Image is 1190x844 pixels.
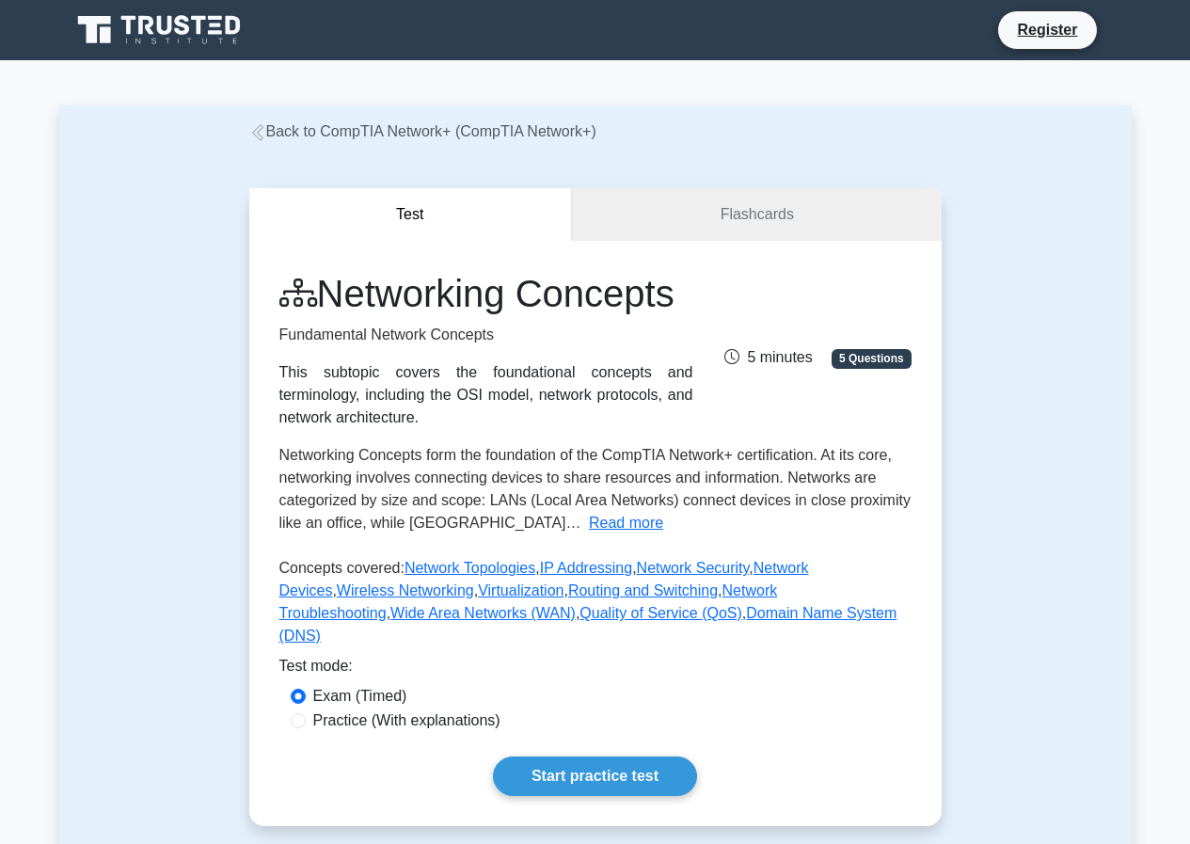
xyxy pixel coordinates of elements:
[279,361,693,429] div: This subtopic covers the foundational concepts and terminology, including the OSI model, network ...
[832,349,911,368] span: 5 Questions
[313,709,500,732] label: Practice (With explanations)
[493,756,697,796] a: Start practice test
[279,324,693,346] p: Fundamental Network Concepts
[405,560,535,576] a: Network Topologies
[568,582,718,598] a: Routing and Switching
[589,512,663,534] button: Read more
[279,271,693,316] h1: Networking Concepts
[579,605,742,621] a: Quality of Service (QoS)
[390,605,576,621] a: Wide Area Networks (WAN)
[637,560,750,576] a: Network Security
[313,685,407,708] label: Exam (Timed)
[279,447,911,531] span: Networking Concepts form the foundation of the CompTIA Network+ certification. At its core, netwo...
[337,582,474,598] a: Wireless Networking
[540,560,632,576] a: IP Addressing
[478,582,563,598] a: Virtualization
[1006,18,1088,41] a: Register
[279,655,912,685] div: Test mode:
[724,349,812,365] span: 5 minutes
[249,123,596,139] a: Back to CompTIA Network+ (CompTIA Network+)
[572,188,941,242] a: Flashcards
[249,188,573,242] button: Test
[279,557,912,655] p: Concepts covered: , , , , , , , , , ,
